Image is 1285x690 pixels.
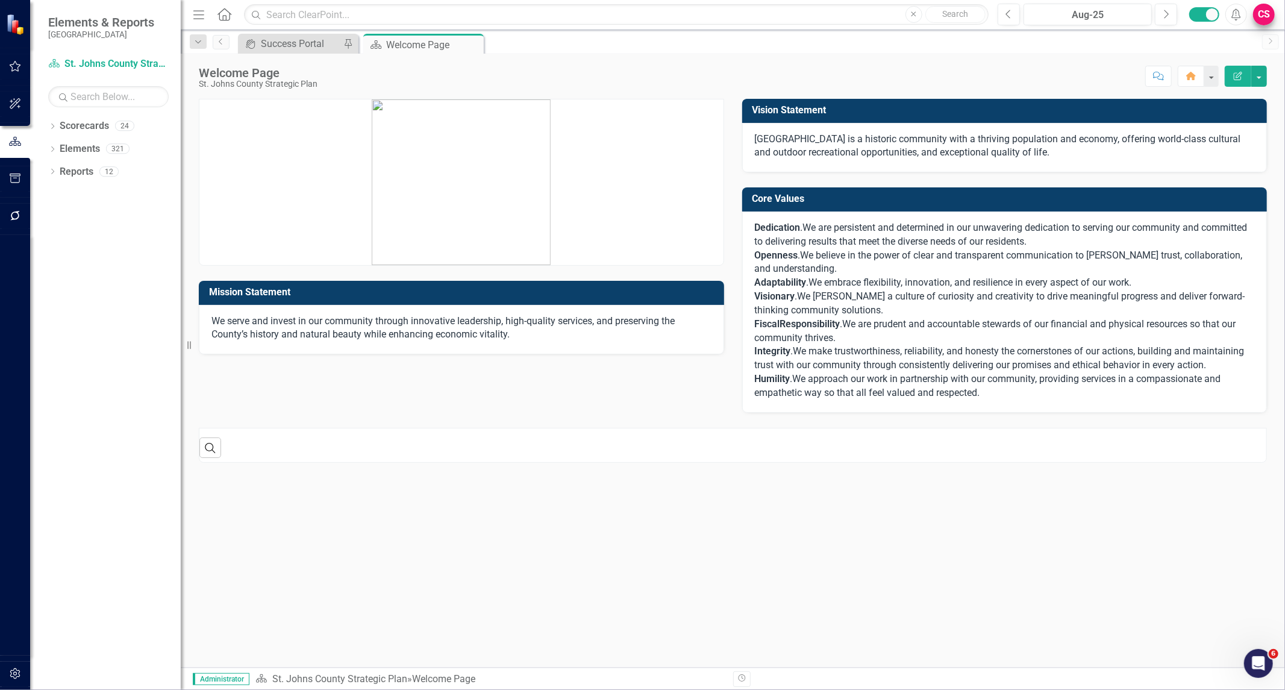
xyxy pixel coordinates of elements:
span: . [755,345,793,357]
strong: Dedication [755,222,801,233]
span: . [840,318,843,330]
span: We are persistent and determined in our unwavering dedication to serving our community and commit... [755,222,1248,247]
span: . [755,373,793,384]
div: 321 [106,144,130,154]
span: Administrator [193,673,249,685]
iframe: Intercom live chat [1244,649,1273,678]
span: . [755,222,803,233]
span: We approach our work in partnership with our community, providing services in a compassionate and... [755,373,1221,398]
span: Adaptability [755,277,807,288]
span: Search [942,9,968,19]
a: Success Portal [241,36,340,51]
span: Elements & Reports [48,15,154,30]
span: We [PERSON_NAME] a culture of curiosity and creativity to drive meaningful progress and deliver f... [755,290,1245,316]
span: We serve and invest in our community through innovative leadership, high-quality services, and pr... [211,315,675,340]
input: Search Below... [48,86,169,107]
div: Aug-25 [1028,8,1148,22]
span: Open [755,249,778,261]
a: Reports [60,165,93,179]
span: ness [778,249,798,261]
span: We make trustworthiness, reliability, and honesty the cornerstones of our actions, building and m... [755,345,1245,371]
div: Welcome Page [386,37,481,52]
span: Responsibil [780,318,830,330]
span: . [798,249,801,261]
span: We believe in the power of clear and transparent communication to [PERSON_NAME] trust, collaborat... [755,249,1243,275]
span: 6 [1269,649,1278,659]
button: Aug-25 [1024,4,1152,25]
h3: Core Values [752,193,1262,204]
div: Welcome Page [412,673,475,685]
span: [GEOGRAPHIC_DATA] is a historic community with a thriving population and economy, offering world-... [755,133,1241,158]
div: Welcome Page [199,66,317,80]
a: St. Johns County Strategic Plan [48,57,169,71]
input: Search ClearPoint... [244,4,989,25]
img: ClearPoint Strategy [6,13,27,34]
h3: Mission Statement [209,287,718,298]
span: . [755,290,798,302]
span: We are prudent and accountable stewards of our financial and physical resources so that our commu... [755,318,1236,343]
div: 12 [99,166,119,177]
small: [GEOGRAPHIC_DATA] [48,30,154,39]
div: 24 [115,121,134,131]
div: Success Portal [261,36,340,51]
span: We embrace flexibility, innovation, and resilience in every aspect of our work. [809,277,1132,288]
button: CS [1253,4,1275,25]
div: St. Johns County Strategic Plan [199,80,317,89]
img: mceclip0.png [372,99,551,265]
a: Scorecards [60,119,109,133]
strong: Humility [755,373,790,384]
strong: Integrity [755,345,791,357]
div: » [255,673,724,686]
span: ity [830,318,840,330]
h3: Vision Statement [752,105,1262,116]
span: Fiscal [755,318,780,330]
strong: Visionary [755,290,795,302]
a: St. Johns County Strategic Plan [272,673,407,685]
button: Search [925,6,986,23]
span: . [807,277,809,288]
a: Elements [60,142,100,156]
